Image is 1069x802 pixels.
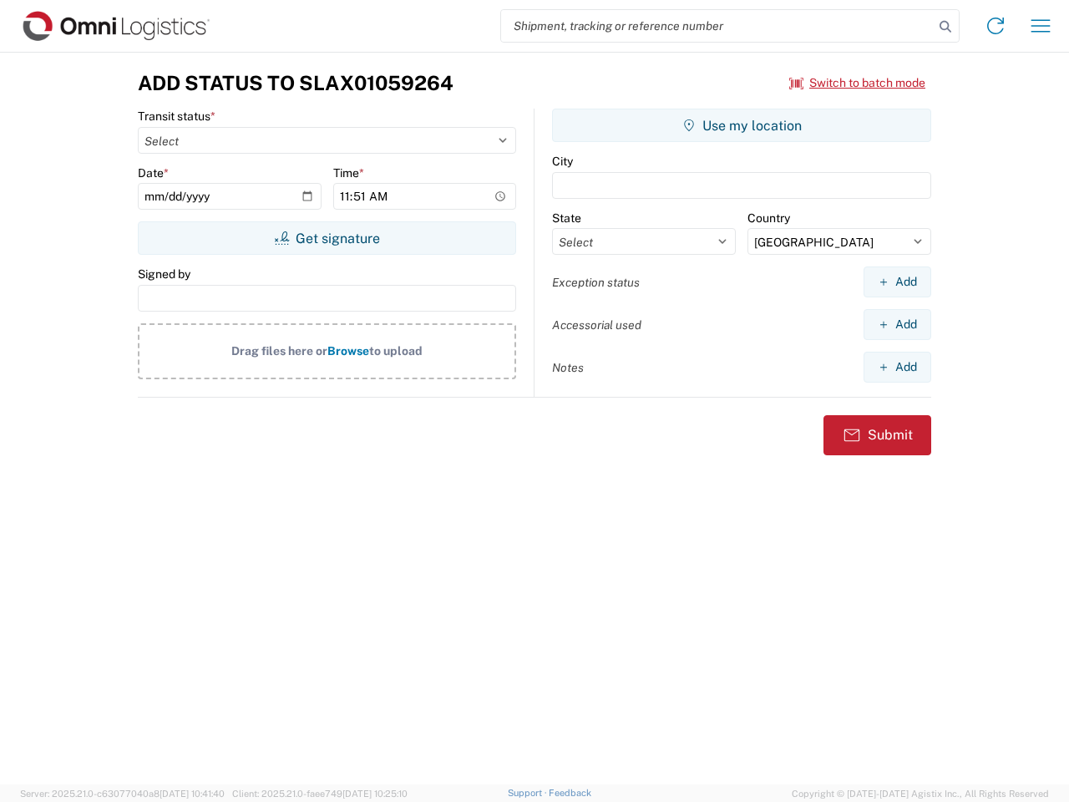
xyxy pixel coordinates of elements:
[20,789,225,799] span: Server: 2025.21.0-c63077040a8
[138,266,190,282] label: Signed by
[160,789,225,799] span: [DATE] 10:41:40
[552,275,640,290] label: Exception status
[138,71,453,95] h3: Add Status to SLAX01059264
[789,69,925,97] button: Switch to batch mode
[333,165,364,180] label: Time
[231,344,327,358] span: Drag files here or
[327,344,369,358] span: Browse
[501,10,934,42] input: Shipment, tracking or reference number
[552,109,931,142] button: Use my location
[823,415,931,455] button: Submit
[342,789,408,799] span: [DATE] 10:25:10
[138,165,169,180] label: Date
[864,266,931,297] button: Add
[864,352,931,383] button: Add
[552,154,573,169] label: City
[552,211,581,226] label: State
[369,344,423,358] span: to upload
[508,788,550,798] a: Support
[552,360,584,375] label: Notes
[552,317,641,332] label: Accessorial used
[138,109,215,124] label: Transit status
[864,309,931,340] button: Add
[138,221,516,255] button: Get signature
[232,789,408,799] span: Client: 2025.21.0-faee749
[792,786,1049,801] span: Copyright © [DATE]-[DATE] Agistix Inc., All Rights Reserved
[549,788,591,798] a: Feedback
[747,211,790,226] label: Country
